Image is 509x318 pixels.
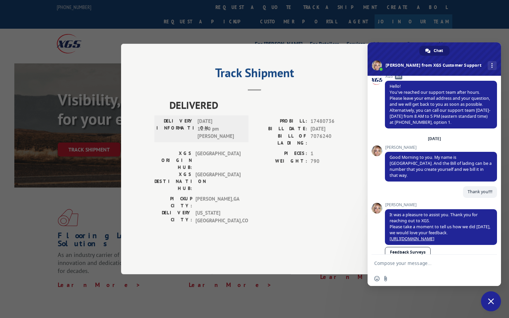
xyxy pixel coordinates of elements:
span: 1 [311,150,355,157]
span: [GEOGRAPHIC_DATA] [195,171,240,192]
span: Insert an emoji [374,276,380,281]
span: Good Morning to you. My name is [GEOGRAPHIC_DATA]. And the Bill of lading can be a number that yo... [390,154,492,178]
label: WEIGHT: [255,157,307,165]
label: PICKUP CITY: [154,195,192,209]
span: DELIVERED [169,97,355,112]
span: Thank you!!!! [468,189,492,195]
label: BILL DATE: [255,125,307,133]
span: Send a file [383,276,388,281]
span: [GEOGRAPHIC_DATA] [195,150,240,171]
div: More channels [488,61,497,70]
div: Chat [419,46,450,56]
label: XGS ORIGIN HUB: [154,150,192,171]
label: BILL OF LADING: [255,132,307,146]
div: Close chat [481,291,501,311]
span: 7076240 [311,132,355,146]
span: XGS [385,74,497,79]
label: DELIVERY CITY: [154,209,192,224]
span: [PERSON_NAME] [385,145,497,150]
span: [PERSON_NAME] , GA [195,195,240,209]
span: Bot [395,74,402,79]
a: [URL][DOMAIN_NAME] [390,236,434,242]
span: [DATE] 12:30 pm [PERSON_NAME] [197,117,242,140]
span: Hello! You've reached our support team after hours. Please leave your email address and your ques... [390,83,490,125]
span: 790 [311,157,355,165]
a: Feedback Surveys [385,247,431,258]
span: [DATE] [311,125,355,133]
div: [DATE] [428,137,441,141]
label: PROBILL: [255,117,307,125]
textarea: Compose your message... [374,260,480,266]
label: PIECES: [255,150,307,157]
span: [PERSON_NAME] [385,203,497,207]
label: DELIVERY INFORMATION: [156,117,194,140]
span: 17480736 [311,117,355,125]
label: XGS DESTINATION HUB: [154,171,192,192]
h2: Track Shipment [154,68,355,81]
span: [US_STATE][GEOGRAPHIC_DATA] , CO [195,209,240,224]
span: Chat [434,46,443,56]
span: It was a pleasure to assist you. Thank you for reaching out to XGS. Please take a moment to tell ... [390,212,490,242]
